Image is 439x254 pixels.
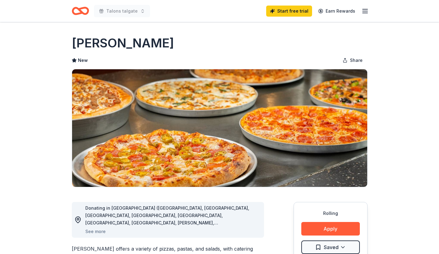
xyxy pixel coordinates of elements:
a: Earn Rewards [315,6,359,17]
button: Saved [301,240,360,254]
h1: [PERSON_NAME] [72,34,174,52]
span: New [78,57,88,64]
span: Talons talgate [106,7,138,15]
button: Share [338,54,368,67]
button: Apply [301,222,360,236]
button: See more [85,228,106,235]
a: Home [72,4,89,18]
button: Talons talgate [94,5,150,17]
div: Rolling [301,210,360,217]
a: Start free trial [266,6,312,17]
span: Share [350,57,363,64]
img: Image for Mazzio's [72,69,367,187]
span: Saved [324,243,339,251]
